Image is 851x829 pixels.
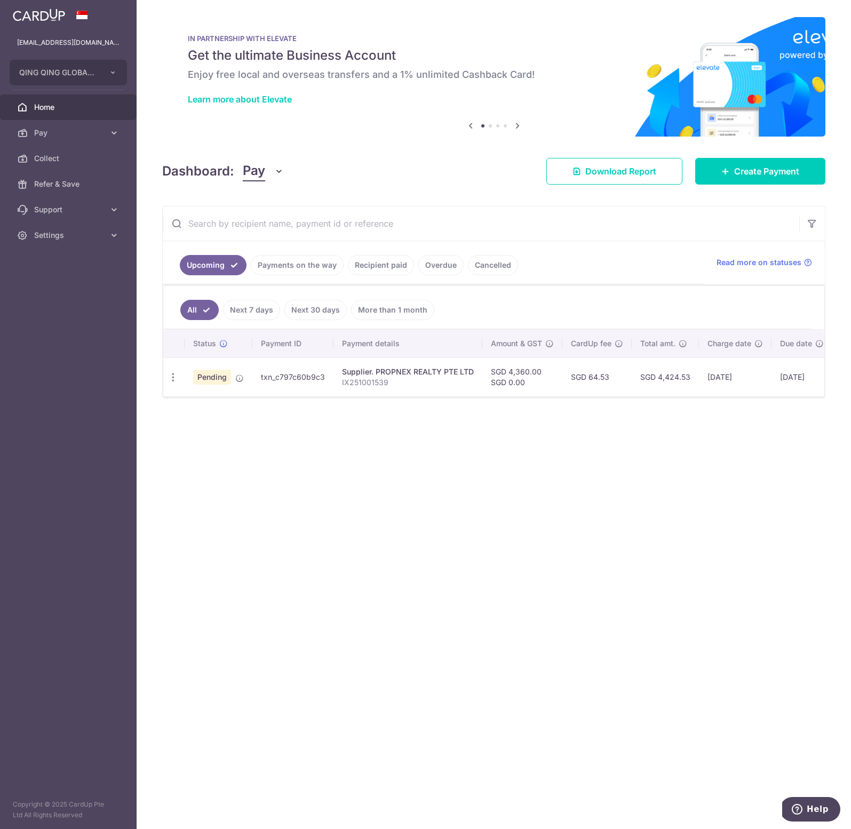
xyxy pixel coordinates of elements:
[34,127,105,138] span: Pay
[571,338,611,349] span: CardUp fee
[782,797,840,824] iframe: Opens a widget where you can find more information
[695,158,825,185] a: Create Payment
[188,68,800,81] h6: Enjoy free local and overseas transfers and a 1% unlimited Cashback Card!
[348,255,414,275] a: Recipient paid
[699,357,772,396] td: [DATE]
[188,34,800,43] p: IN PARTNERSHIP WITH ELEVATE
[34,230,105,241] span: Settings
[491,338,542,349] span: Amount & GST
[585,165,656,178] span: Download Report
[251,255,344,275] a: Payments on the way
[333,330,482,357] th: Payment details
[163,206,799,241] input: Search by recipient name, payment id or reference
[188,47,800,64] h5: Get the ultimate Business Account
[13,9,65,21] img: CardUp
[180,255,246,275] a: Upcoming
[252,357,333,396] td: txn_c797c60b9c3
[19,67,98,78] span: QING QING GLOBAL PTE LTD
[162,162,234,181] h4: Dashboard:
[546,158,682,185] a: Download Report
[252,330,333,357] th: Payment ID
[223,300,280,320] a: Next 7 days
[734,165,799,178] span: Create Payment
[717,257,801,268] span: Read more on statuses
[717,257,812,268] a: Read more on statuses
[468,255,518,275] a: Cancelled
[342,377,474,388] p: IX251001539
[284,300,347,320] a: Next 30 days
[772,357,832,396] td: [DATE]
[10,60,127,85] button: QING QING GLOBAL PTE LTD
[17,37,120,48] p: [EMAIL_ADDRESS][DOMAIN_NAME]
[34,204,105,215] span: Support
[34,102,105,113] span: Home
[342,366,474,377] div: Supplier. PROPNEX REALTY PTE LTD
[640,338,675,349] span: Total amt.
[34,179,105,189] span: Refer & Save
[188,94,292,105] a: Learn more about Elevate
[193,370,231,385] span: Pending
[418,255,464,275] a: Overdue
[243,161,284,181] button: Pay
[180,300,219,320] a: All
[243,161,265,181] span: Pay
[193,338,216,349] span: Status
[780,338,812,349] span: Due date
[34,153,105,164] span: Collect
[562,357,632,396] td: SGD 64.53
[162,17,825,137] img: Renovation banner
[707,338,751,349] span: Charge date
[351,300,434,320] a: More than 1 month
[632,357,699,396] td: SGD 4,424.53
[482,357,562,396] td: SGD 4,360.00 SGD 0.00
